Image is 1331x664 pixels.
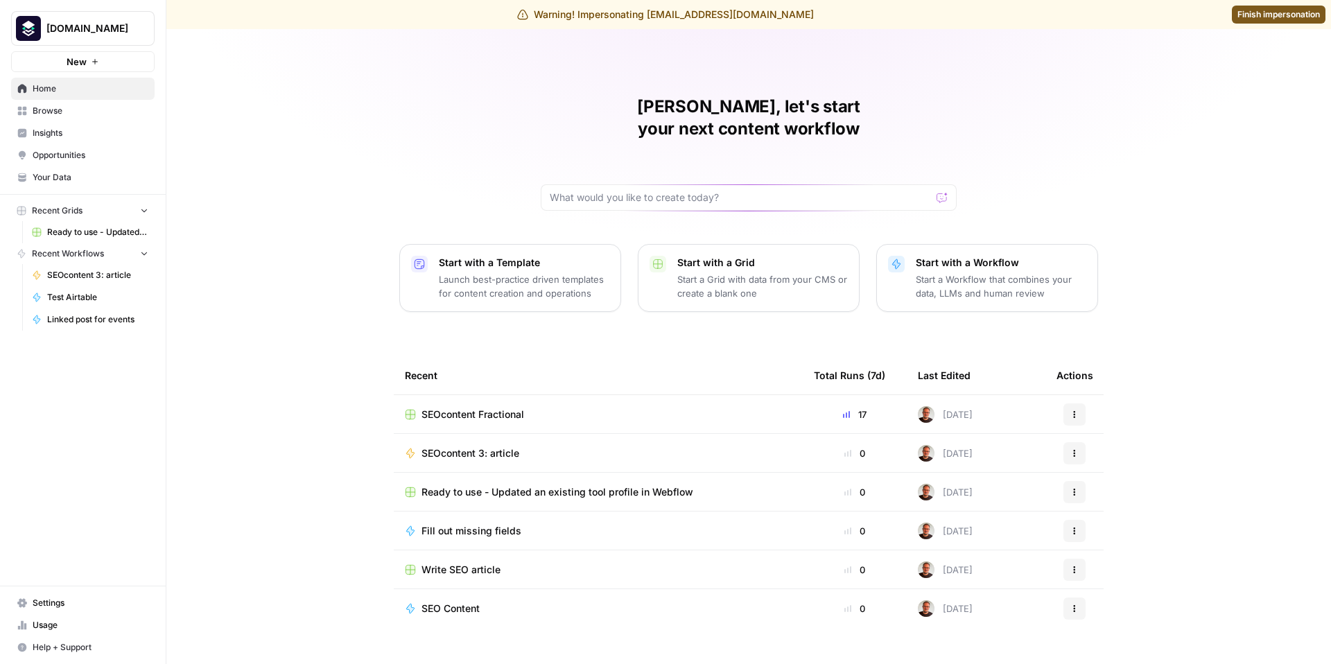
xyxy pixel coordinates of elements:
span: Test Airtable [47,291,148,304]
button: Start with a WorkflowStart a Workflow that combines your data, LLMs and human review [876,244,1098,312]
img: Platformengineering.org Logo [16,16,41,41]
p: Start with a Workflow [916,256,1086,270]
a: Opportunities [11,144,155,166]
img: 05r7orzsl0v58yrl68db1q04vvfj [918,445,934,462]
span: Recent Workflows [32,247,104,260]
span: Help + Support [33,641,148,654]
div: [DATE] [918,600,973,617]
div: Actions [1056,356,1093,394]
span: Settings [33,597,148,609]
span: SEOcontent Fractional [421,408,524,421]
a: Ready to use - Updated an existing tool profile in Webflow [26,221,155,243]
a: Finish impersonation [1232,6,1325,24]
span: Write SEO article [421,563,501,577]
a: Usage [11,614,155,636]
div: 0 [814,602,896,615]
span: Opportunities [33,149,148,161]
span: Usage [33,619,148,631]
div: 0 [814,446,896,460]
button: Recent Workflows [11,243,155,264]
p: Start with a Grid [677,256,848,270]
span: [DOMAIN_NAME] [46,21,130,35]
p: Start a Workflow that combines your data, LLMs and human review [916,272,1086,300]
span: Linked post for events [47,313,148,326]
div: [DATE] [918,561,973,578]
button: Workspace: Platformengineering.org [11,11,155,46]
span: SEOcontent 3: article [421,446,519,460]
img: 05r7orzsl0v58yrl68db1q04vvfj [918,484,934,500]
input: What would you like to create today? [550,191,931,204]
div: [DATE] [918,445,973,462]
span: Browse [33,105,148,117]
span: New [67,55,87,69]
div: [DATE] [918,406,973,423]
div: [DATE] [918,523,973,539]
a: SEOcontent 3: article [26,264,155,286]
button: New [11,51,155,72]
a: SEOcontent Fractional [405,408,792,421]
span: SEOcontent 3: article [47,269,148,281]
span: Ready to use - Updated an existing tool profile in Webflow [421,485,693,499]
div: 0 [814,485,896,499]
a: SEO Content [405,602,792,615]
button: Help + Support [11,636,155,658]
span: SEO Content [421,602,480,615]
span: Insights [33,127,148,139]
a: Settings [11,592,155,614]
a: Ready to use - Updated an existing tool profile in Webflow [405,485,792,499]
img: 05r7orzsl0v58yrl68db1q04vvfj [918,600,934,617]
span: Home [33,82,148,95]
div: Warning! Impersonating [EMAIL_ADDRESS][DOMAIN_NAME] [517,8,814,21]
button: Start with a GridStart a Grid with data from your CMS or create a blank one [638,244,860,312]
a: SEOcontent 3: article [405,446,792,460]
a: Browse [11,100,155,122]
div: 0 [814,524,896,538]
div: Last Edited [918,356,971,394]
a: Linked post for events [26,308,155,331]
img: 05r7orzsl0v58yrl68db1q04vvfj [918,523,934,539]
span: Fill out missing fields [421,524,521,538]
h1: [PERSON_NAME], let's start your next content workflow [541,96,957,140]
button: Recent Grids [11,200,155,221]
img: 05r7orzsl0v58yrl68db1q04vvfj [918,561,934,578]
span: Ready to use - Updated an existing tool profile in Webflow [47,226,148,238]
a: Home [11,78,155,100]
img: 05r7orzsl0v58yrl68db1q04vvfj [918,406,934,423]
span: Finish impersonation [1237,8,1320,21]
span: Your Data [33,171,148,184]
a: Insights [11,122,155,144]
span: Recent Grids [32,204,82,217]
p: Launch best-practice driven templates for content creation and operations [439,272,609,300]
div: 0 [814,563,896,577]
p: Start a Grid with data from your CMS or create a blank one [677,272,848,300]
a: Test Airtable [26,286,155,308]
a: Your Data [11,166,155,189]
div: [DATE] [918,484,973,500]
div: 17 [814,408,896,421]
a: Write SEO article [405,563,792,577]
div: Total Runs (7d) [814,356,885,394]
div: Recent [405,356,792,394]
p: Start with a Template [439,256,609,270]
a: Fill out missing fields [405,524,792,538]
button: Start with a TemplateLaunch best-practice driven templates for content creation and operations [399,244,621,312]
